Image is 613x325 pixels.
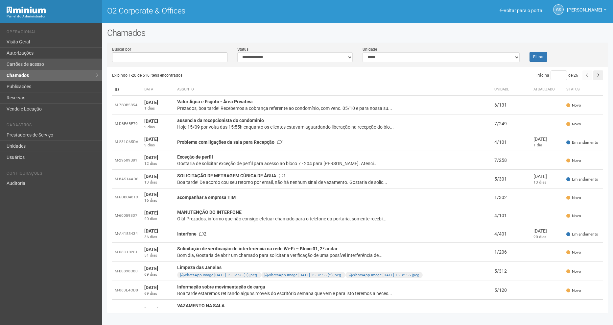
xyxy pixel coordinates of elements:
[492,206,531,225] td: 4/101
[199,231,206,237] span: 2
[144,118,158,124] strong: [DATE]
[177,231,197,237] strong: Interfone
[144,142,172,148] div: 9 dias
[7,13,97,19] div: Painel do Administrador
[112,133,142,151] td: M-231C65DA
[492,133,531,151] td: 4/101
[144,161,172,166] div: 12 dias
[112,96,142,114] td: M-7B0B5B54
[553,4,564,15] a: GS
[177,246,338,251] strong: Solicitação de verificação de interferência na rede Wi-Fi – Bloco 01, 2º andar
[277,139,284,145] span: 1
[566,140,598,145] span: Em andamento
[144,192,158,197] strong: [DATE]
[533,180,546,185] span: 13 dias
[177,284,265,289] strong: Informação sobre movimentação de carga
[144,266,158,271] strong: [DATE]
[177,160,489,167] div: Gostaria de solicitar exceção de perfil para acesso ao bloco 7 - 204 para [PERSON_NAME]. Atenci...
[349,273,419,277] a: WhatsApp Image [DATE] 15.32.56.jpeg
[492,84,531,96] th: Unidade
[112,114,142,133] td: M-D8F6BE79
[279,173,286,178] span: 1
[533,173,561,180] div: [DATE]
[177,118,264,123] strong: ausencia da recepcionista do condominio
[107,28,608,38] h2: Chamados
[144,285,158,290] strong: [DATE]
[7,7,46,13] img: Minium
[144,174,158,179] strong: [DATE]
[177,215,489,222] div: Olá! Prezados, informo que não consigo efetuar chamado para o telefone da portaria, somente receb...
[492,96,531,114] td: 6/131
[144,180,172,185] div: 13 dias
[177,252,489,259] div: Bom dia, Gostaria de abrir um chamado para solicitar a verificação de uma possível interferência ...
[500,8,543,13] a: Voltar para o portal
[492,170,531,188] td: 5/301
[144,100,158,105] strong: [DATE]
[175,84,492,96] th: Assunto
[112,262,142,281] td: M-B0898C80
[533,235,546,239] span: 20 dias
[566,121,581,127] span: Novo
[566,195,581,201] span: Novo
[144,106,172,111] div: 1 dias
[237,46,248,52] label: Status
[492,225,531,243] td: 4/401
[144,307,158,312] strong: [DATE]
[492,262,531,281] td: 5/312
[142,84,175,96] th: Data
[112,46,131,52] label: Buscar por
[566,103,581,108] span: Novo
[265,273,341,277] a: WhatsApp Image [DATE] 15.32.56 (2).jpeg
[564,84,603,96] th: Status
[144,216,172,222] div: 20 dias
[112,70,358,80] div: Exibindo 1-20 de 516 itens encontrados
[144,155,158,160] strong: [DATE]
[144,247,158,252] strong: [DATE]
[177,179,489,186] div: Boa tarde! De acordo cou seu retorno por email, não há nenhum sinal de vazamento. Gostaria de sol...
[177,265,222,270] strong: Limpeza das Janelas
[533,228,561,234] div: [DATE]
[7,30,97,37] li: Operacional
[180,273,257,277] a: WhatsApp Image [DATE] 15.32.56 (1).jpeg
[112,84,142,96] td: ID
[566,269,581,274] span: Novo
[7,123,97,130] li: Cadastros
[144,272,172,277] div: 69 dias
[566,213,581,219] span: Novo
[177,303,224,308] strong: VAZAMENTO NA SALA
[177,139,274,145] strong: Problema com ligações da sala para Recepção
[112,151,142,170] td: M-29609B81
[144,291,172,296] div: 69 dias
[112,188,142,206] td: M-6DBC4819
[566,288,581,293] span: Novo
[112,243,142,262] td: M-08C1B261
[492,114,531,133] td: 7/249
[177,154,213,160] strong: Exceção de perfil
[531,84,564,96] th: Atualizado
[492,243,531,262] td: 1/206
[536,73,578,78] span: Página de 26
[144,124,172,130] div: 9 dias
[112,206,142,225] td: M-60059837
[107,7,353,15] h1: O2 Corporate & Offices
[177,173,276,178] strong: SOLICITAÇÃO DE METRAGEM CÚBICA DE ÁGUA
[144,228,158,234] strong: [DATE]
[533,136,561,142] div: [DATE]
[144,137,158,142] strong: [DATE]
[144,198,172,203] div: 16 dias
[363,46,377,52] label: Unidade
[177,99,253,104] strong: Valor Água e Esgoto - Área Privativa
[492,281,531,300] td: 5/120
[177,290,489,297] div: Boa tarde estaremos retirando alguns móveis do escritório semana que vem e para isto teremos a ne...
[177,195,236,200] strong: acompanhar a empresa TIM
[566,177,598,182] span: Em andamento
[567,8,606,13] a: [PERSON_NAME]
[177,124,489,130] div: Hoje 15/09 por volta das 15:55h enquanto os clientes estavam aguardando liberação na recepção do ...
[530,52,547,62] button: Filtrar
[112,225,142,243] td: M-A4153434
[492,151,531,170] td: 7/258
[533,143,542,147] span: 1 dia
[144,210,158,215] strong: [DATE]
[177,105,489,112] div: Prezados, boa tarde! Recebemos a cobrança referente ao condomínio, com venc. 05/10 e para nossa s...
[566,250,581,255] span: Novo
